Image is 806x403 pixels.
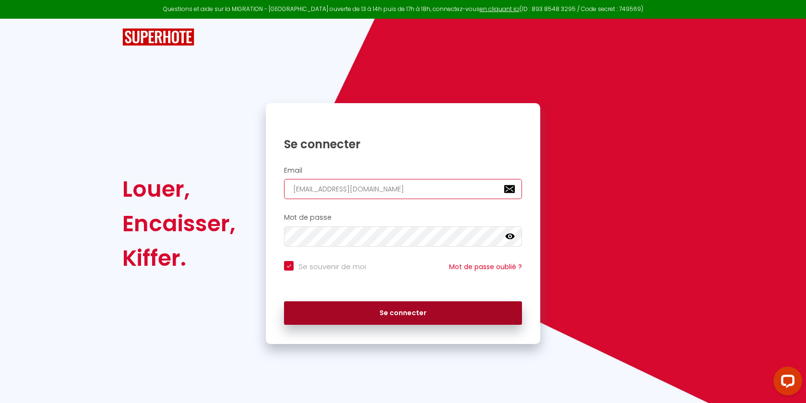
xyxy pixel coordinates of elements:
[122,206,236,241] div: Encaisser,
[122,241,236,275] div: Kiffer.
[766,363,806,403] iframe: LiveChat chat widget
[284,213,522,222] h2: Mot de passe
[284,137,522,152] h1: Se connecter
[284,166,522,175] h2: Email
[284,179,522,199] input: Ton Email
[284,301,522,325] button: Se connecter
[480,5,520,13] a: en cliquant ici
[449,262,522,272] a: Mot de passe oublié ?
[122,172,236,206] div: Louer,
[122,28,194,46] img: SuperHote logo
